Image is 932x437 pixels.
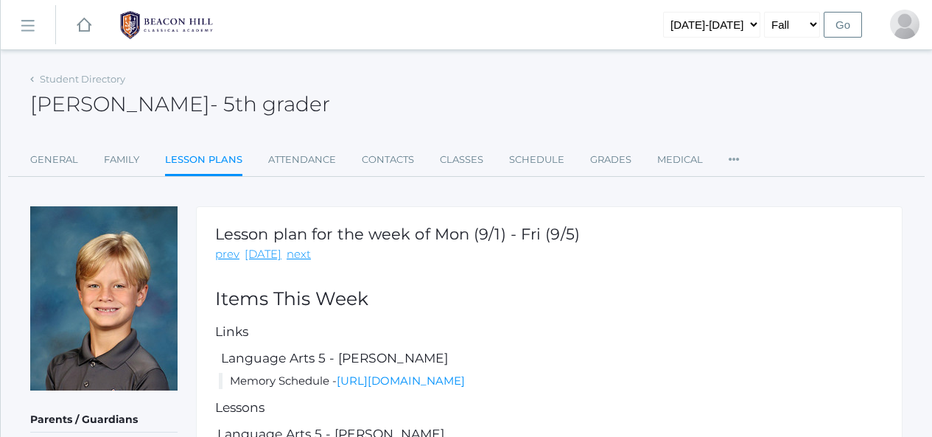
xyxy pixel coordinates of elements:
[337,374,465,388] a: [URL][DOMAIN_NAME]
[165,145,242,177] a: Lesson Plans
[215,226,580,242] h1: Lesson plan for the week of Mon (9/1) - Fri (9/5)
[268,145,336,175] a: Attendance
[590,145,631,175] a: Grades
[30,145,78,175] a: General
[219,352,883,366] h5: Language Arts 5 - [PERSON_NAME]
[30,408,178,433] h5: Parents / Guardians
[215,289,883,310] h2: Items This Week
[362,145,414,175] a: Contacts
[245,246,281,263] a: [DATE]
[104,145,139,175] a: Family
[111,7,222,43] img: BHCALogos-05-308ed15e86a5a0abce9b8dd61676a3503ac9727e845dece92d48e8588c001991.png
[824,12,862,38] input: Go
[30,206,178,391] img: Levi Sergey
[215,325,883,339] h5: Links
[657,145,703,175] a: Medical
[215,401,883,415] h5: Lessons
[440,145,483,175] a: Classes
[210,91,330,116] span: - 5th grader
[219,373,883,390] li: Memory Schedule -
[30,93,330,116] h2: [PERSON_NAME]
[890,10,919,39] div: Shannon Sergey
[287,246,311,263] a: next
[40,73,125,85] a: Student Directory
[509,145,564,175] a: Schedule
[215,246,239,263] a: prev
